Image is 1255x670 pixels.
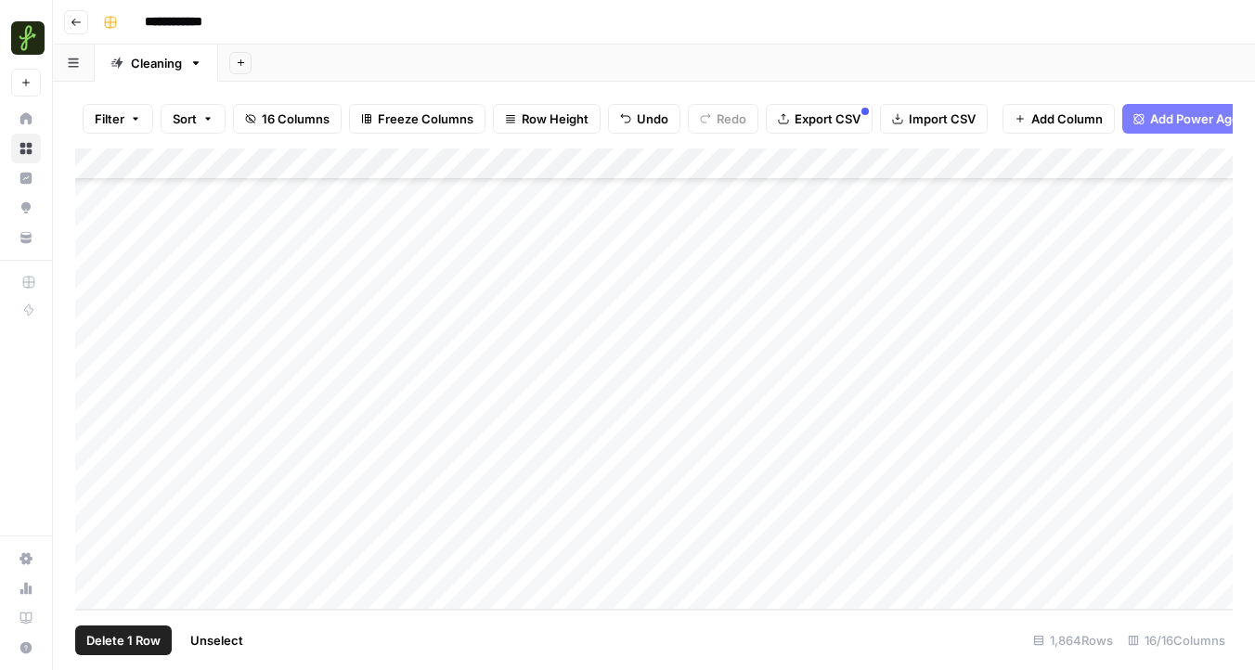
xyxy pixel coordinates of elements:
[11,15,41,61] button: Workspace: Findigs
[637,110,668,128] span: Undo
[179,625,254,655] button: Unselect
[493,104,601,134] button: Row Height
[11,163,41,193] a: Insights
[1026,625,1120,655] div: 1,864 Rows
[11,544,41,573] a: Settings
[95,110,124,128] span: Filter
[11,21,45,55] img: Findigs Logo
[11,193,41,223] a: Opportunities
[688,104,758,134] button: Redo
[131,54,182,72] div: Cleaning
[75,625,172,655] button: Delete 1 Row
[11,223,41,252] a: Your Data
[349,104,485,134] button: Freeze Columns
[86,631,161,650] span: Delete 1 Row
[11,134,41,163] a: Browse
[1120,625,1233,655] div: 16/16 Columns
[608,104,680,134] button: Undo
[173,110,197,128] span: Sort
[378,110,473,128] span: Freeze Columns
[717,110,746,128] span: Redo
[95,45,218,82] a: Cleaning
[83,104,153,134] button: Filter
[233,104,342,134] button: 16 Columns
[11,603,41,633] a: Learning Hub
[1031,110,1103,128] span: Add Column
[190,631,243,650] span: Unselect
[262,110,330,128] span: 16 Columns
[11,633,41,663] button: Help + Support
[795,110,860,128] span: Export CSV
[11,573,41,603] a: Usage
[909,110,976,128] span: Import CSV
[161,104,226,134] button: Sort
[880,104,988,134] button: Import CSV
[522,110,589,128] span: Row Height
[766,104,873,134] button: Export CSV
[1150,110,1251,128] span: Add Power Agent
[1003,104,1115,134] button: Add Column
[11,104,41,134] a: Home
